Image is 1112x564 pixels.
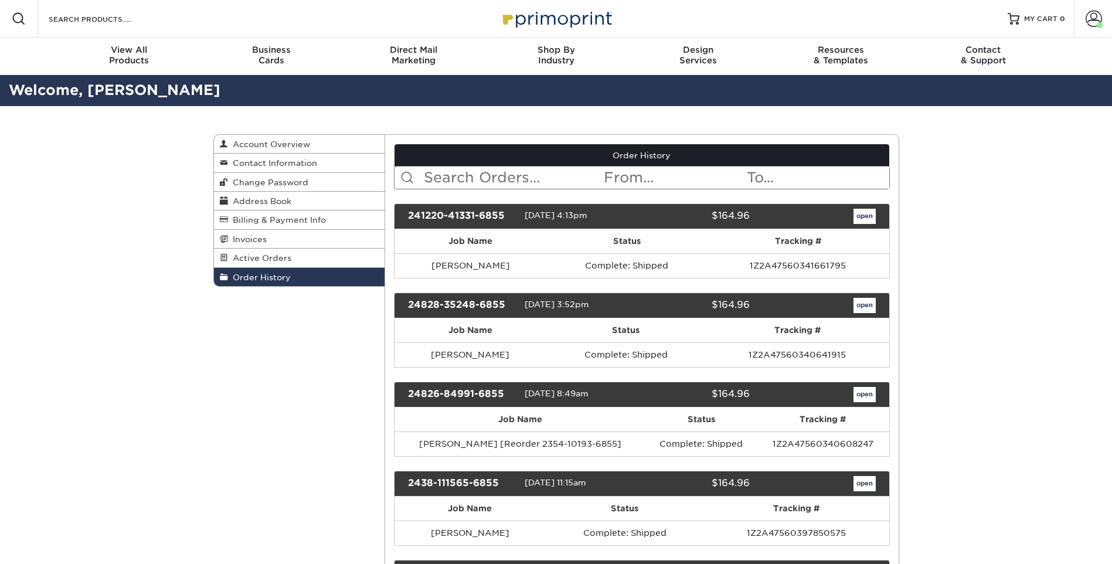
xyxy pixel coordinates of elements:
td: 1Z2A47560397850575 [704,521,889,545]
td: 1Z2A47560341661795 [707,253,889,278]
a: Contact Information [214,154,385,172]
div: $164.96 [633,209,759,224]
a: Billing & Payment Info [214,210,385,229]
span: Business [200,45,342,55]
span: Shop By [485,45,627,55]
a: Invoices [214,230,385,249]
span: Invoices [228,235,267,244]
div: 24826-84991-6855 [399,387,525,402]
a: DesignServices [627,38,770,75]
div: Cards [200,45,342,66]
a: Resources& Templates [770,38,912,75]
span: Resources [770,45,912,55]
th: Job Name [395,407,645,432]
th: Tracking # [757,407,889,432]
span: Order History [228,273,291,282]
img: Primoprint [498,6,615,31]
td: Complete: Shipped [545,521,704,545]
input: To... [746,167,889,189]
div: Marketing [342,45,485,66]
td: 1Z2A47560340641915 [706,342,889,367]
th: Tracking # [704,497,889,521]
th: Status [547,229,707,253]
td: [PERSON_NAME] [Reorder 2354-10193-6855] [395,432,645,456]
span: Design [627,45,770,55]
span: Contact [912,45,1055,55]
a: Shop ByIndustry [485,38,627,75]
a: open [853,298,876,313]
th: Status [545,497,704,521]
span: [DATE] 3:52pm [525,300,589,309]
div: $164.96 [633,298,759,313]
span: Active Orders [228,253,291,263]
td: Complete: Shipped [645,432,757,456]
a: Order History [214,268,385,286]
th: Status [645,407,757,432]
div: & Templates [770,45,912,66]
th: Status [546,318,706,342]
div: $164.96 [633,387,759,402]
span: Account Overview [228,140,310,149]
a: Change Password [214,173,385,192]
td: Complete: Shipped [546,342,706,367]
div: 241220-41331-6855 [399,209,525,224]
a: View AllProducts [58,38,200,75]
span: Address Book [228,196,291,206]
a: Active Orders [214,249,385,267]
td: Complete: Shipped [547,253,707,278]
a: Order History [395,144,889,167]
div: 2438-111565-6855 [399,476,525,491]
span: [DATE] 8:49am [525,389,589,398]
a: Direct MailMarketing [342,38,485,75]
a: Contact& Support [912,38,1055,75]
td: [PERSON_NAME] [395,253,547,278]
a: Address Book [214,192,385,210]
div: Industry [485,45,627,66]
a: open [853,209,876,224]
div: $164.96 [633,476,759,491]
div: 24828-35248-6855 [399,298,525,313]
span: 0 [1060,15,1065,23]
input: From... [603,167,746,189]
span: View All [58,45,200,55]
td: [PERSON_NAME] [395,342,546,367]
span: [DATE] 11:15am [525,478,586,487]
a: open [853,476,876,491]
span: Billing & Payment Info [228,215,326,225]
a: BusinessCards [200,38,342,75]
div: & Support [912,45,1055,66]
th: Tracking # [706,318,889,342]
div: Services [627,45,770,66]
input: SEARCH PRODUCTS..... [47,12,162,26]
span: Direct Mail [342,45,485,55]
span: Change Password [228,178,308,187]
td: 1Z2A47560340608247 [757,432,889,456]
th: Job Name [395,229,547,253]
span: Contact Information [228,158,317,168]
th: Job Name [395,497,545,521]
a: Account Overview [214,135,385,154]
th: Job Name [395,318,546,342]
a: open [853,387,876,402]
span: MY CART [1024,14,1057,24]
th: Tracking # [707,229,889,253]
td: [PERSON_NAME] [395,521,545,545]
span: [DATE] 4:13pm [525,210,587,220]
div: Products [58,45,200,66]
input: Search Orders... [423,167,603,189]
